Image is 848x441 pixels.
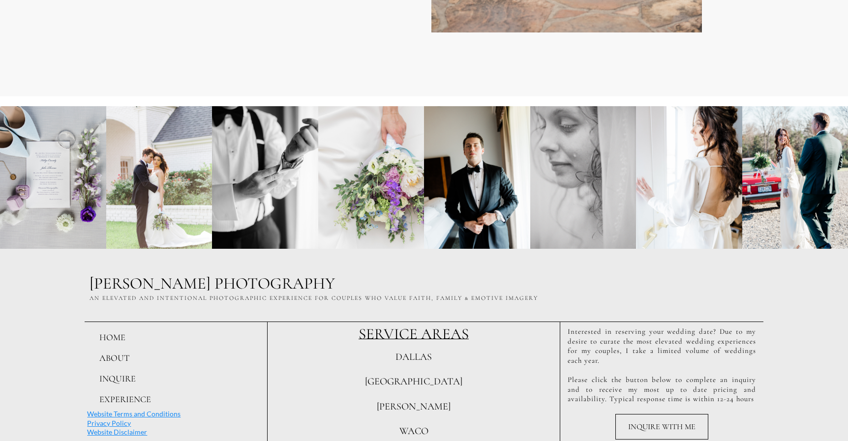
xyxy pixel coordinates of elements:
[395,351,432,363] span: DALLAS
[399,425,428,437] span: WACO
[568,375,756,404] h2: Please click the button below to complete an inquiry and to receive my most up to date pricing an...
[87,348,142,368] a: ABOUT
[87,368,148,389] a: INQUIRE
[383,351,444,363] a: DALLAS
[615,414,708,440] a: INQUIRE WITH ME
[99,332,125,343] span: HOME
[90,294,758,302] h2: An elevated AND intentional Photographic Experience for Couples WHO VALUE F AMILY & e y
[99,373,136,384] span: INQUIRE
[475,294,534,301] span: motive imager
[568,327,756,365] h2: Interested in reserving your wedding date? Due to my desire to curate the most elevated wedding e...
[87,327,138,348] a: HOME
[87,389,163,410] a: EXPERIENCE
[99,394,151,405] span: EXPERIENCE
[377,401,451,412] span: [PERSON_NAME]
[628,422,696,432] span: INQUIRE WITH ME
[365,376,462,387] span: [GEOGRAPHIC_DATA]
[90,274,335,293] span: [PERSON_NAME] PHOTOGRAPHY
[364,401,463,412] a: TYLER
[87,410,181,418] a: Website Terms and Conditions
[413,294,440,301] span: AITh, F
[353,376,475,387] a: FORT WORTH
[87,428,147,436] a: Website Disclaimer
[87,419,131,427] a: Privacy Policy
[387,425,441,437] a: WACO
[99,353,129,363] span: ABOUT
